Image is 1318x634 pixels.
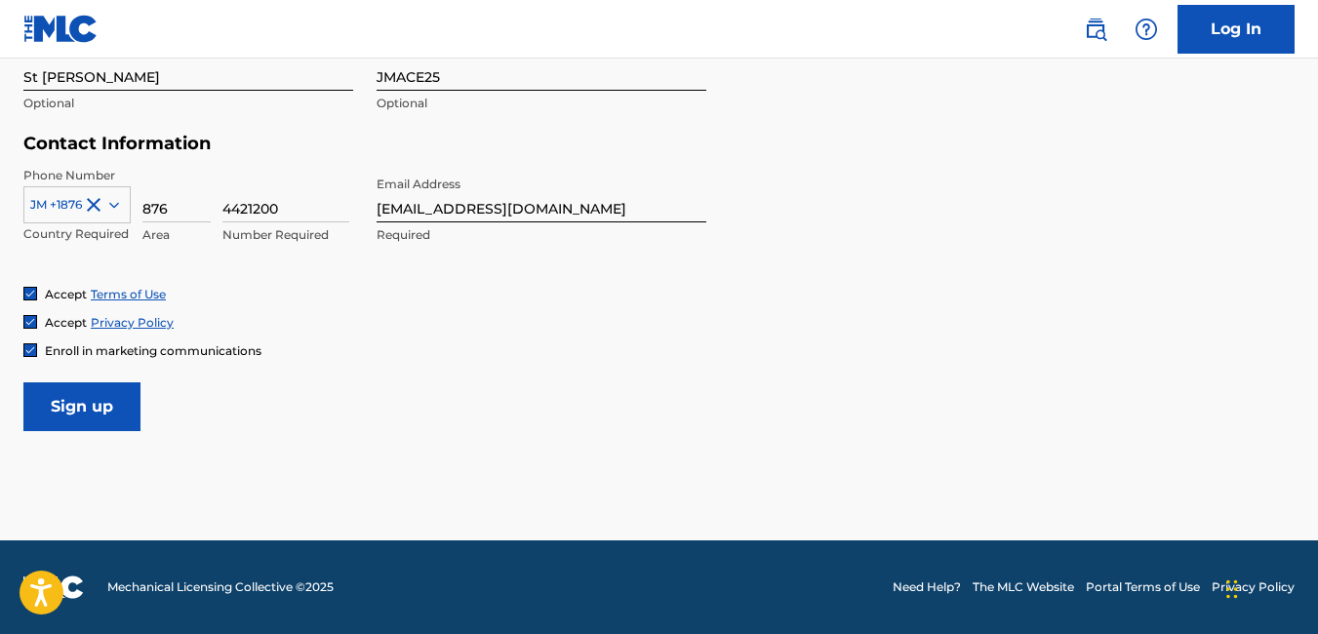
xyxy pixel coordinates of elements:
[1084,18,1107,41] img: search
[45,343,261,358] span: Enroll in marketing communications
[24,344,36,356] img: checkbox
[142,226,211,244] p: Area
[91,287,166,301] a: Terms of Use
[23,15,99,43] img: MLC Logo
[1226,560,1238,618] div: Drag
[23,133,706,155] h5: Contact Information
[1220,540,1318,634] iframe: Chat Widget
[893,578,961,596] a: Need Help?
[23,95,353,112] p: Optional
[45,287,87,301] span: Accept
[1212,578,1295,596] a: Privacy Policy
[222,226,349,244] p: Number Required
[23,575,84,599] img: logo
[973,578,1074,596] a: The MLC Website
[1076,10,1115,49] a: Public Search
[1086,578,1200,596] a: Portal Terms of Use
[1127,10,1166,49] div: Help
[45,315,87,330] span: Accept
[377,95,706,112] p: Optional
[1135,18,1158,41] img: help
[91,315,174,330] a: Privacy Policy
[377,226,706,244] p: Required
[24,288,36,299] img: checkbox
[1178,5,1295,54] a: Log In
[23,225,131,243] p: Country Required
[23,382,140,431] input: Sign up
[24,316,36,328] img: checkbox
[107,578,334,596] span: Mechanical Licensing Collective © 2025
